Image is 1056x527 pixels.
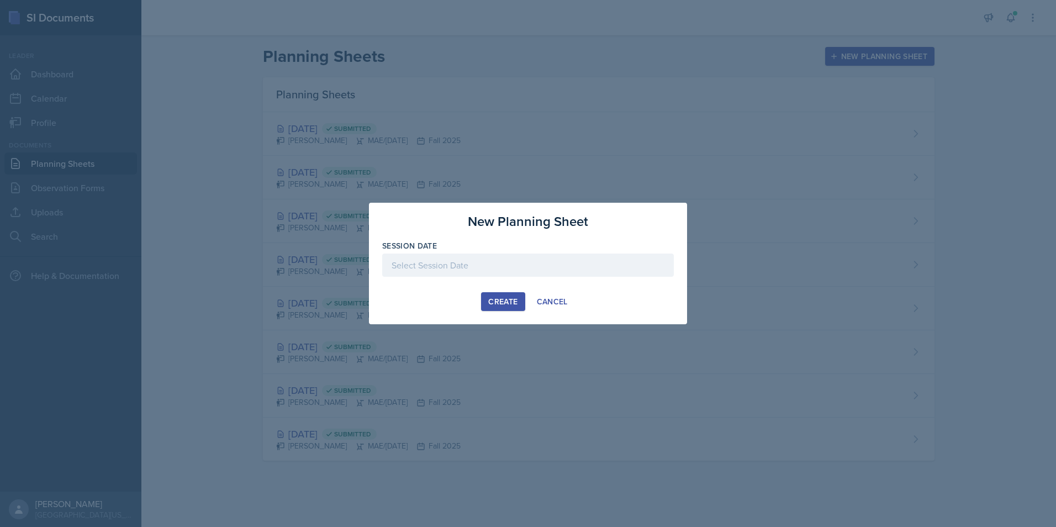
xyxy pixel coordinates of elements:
h3: New Planning Sheet [468,212,588,231]
button: Create [481,292,525,311]
button: Cancel [530,292,575,311]
label: Session Date [382,240,437,251]
div: Cancel [537,297,568,306]
div: Create [488,297,518,306]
